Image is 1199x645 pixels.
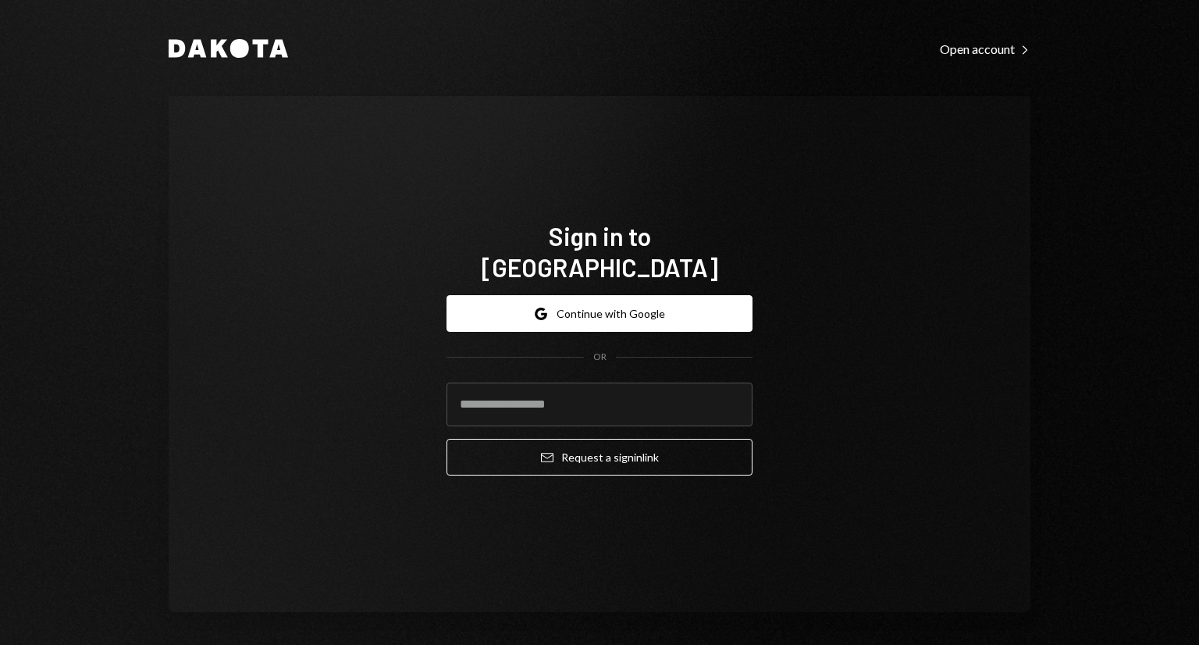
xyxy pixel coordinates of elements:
div: Open account [940,41,1030,57]
div: OR [593,351,607,364]
button: Continue with Google [447,295,752,332]
a: Open account [940,40,1030,57]
button: Request a signinlink [447,439,752,476]
h1: Sign in to [GEOGRAPHIC_DATA] [447,220,752,283]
